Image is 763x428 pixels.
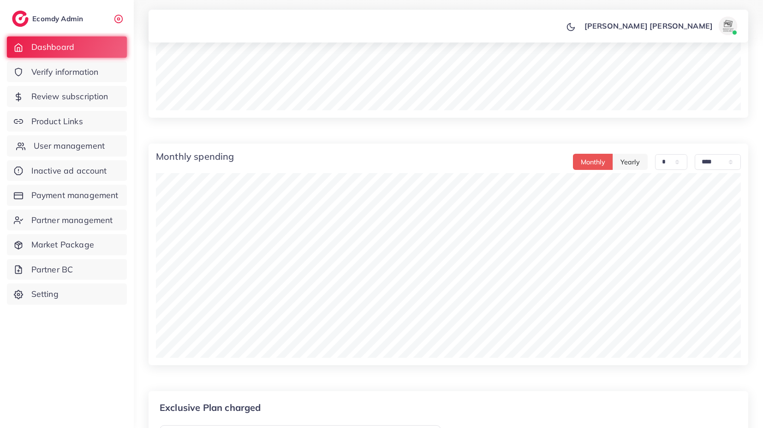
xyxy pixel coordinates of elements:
a: Market Package [7,234,127,255]
a: Partner BC [7,259,127,280]
span: Inactive ad account [31,165,107,177]
a: Product Links [7,111,127,132]
button: Monthly [573,154,613,170]
span: Setting [31,288,59,300]
span: Partner BC [31,264,73,276]
a: Review subscription [7,86,127,107]
span: Dashboard [31,41,74,53]
span: Payment management [31,189,119,201]
p: Exclusive Plan charged [160,402,441,413]
span: Market Package [31,239,94,251]
a: User management [7,135,127,157]
p: [PERSON_NAME] [PERSON_NAME] [584,20,713,31]
span: User management [34,140,105,152]
a: Verify information [7,61,127,83]
a: Dashboard [7,36,127,58]
span: Review subscription [31,90,108,102]
a: Payment management [7,185,127,206]
img: logo [12,11,29,27]
img: avatar [719,17,737,35]
button: Yearly [613,154,648,170]
h2: Ecomdy Admin [32,14,85,23]
a: Partner management [7,210,127,231]
a: Setting [7,283,127,305]
a: [PERSON_NAME] [PERSON_NAME]avatar [579,17,741,35]
h4: Monthly spending [156,151,234,162]
span: Partner management [31,214,113,226]
span: Verify information [31,66,99,78]
a: Inactive ad account [7,160,127,181]
span: Product Links [31,115,83,127]
a: logoEcomdy Admin [12,11,85,27]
